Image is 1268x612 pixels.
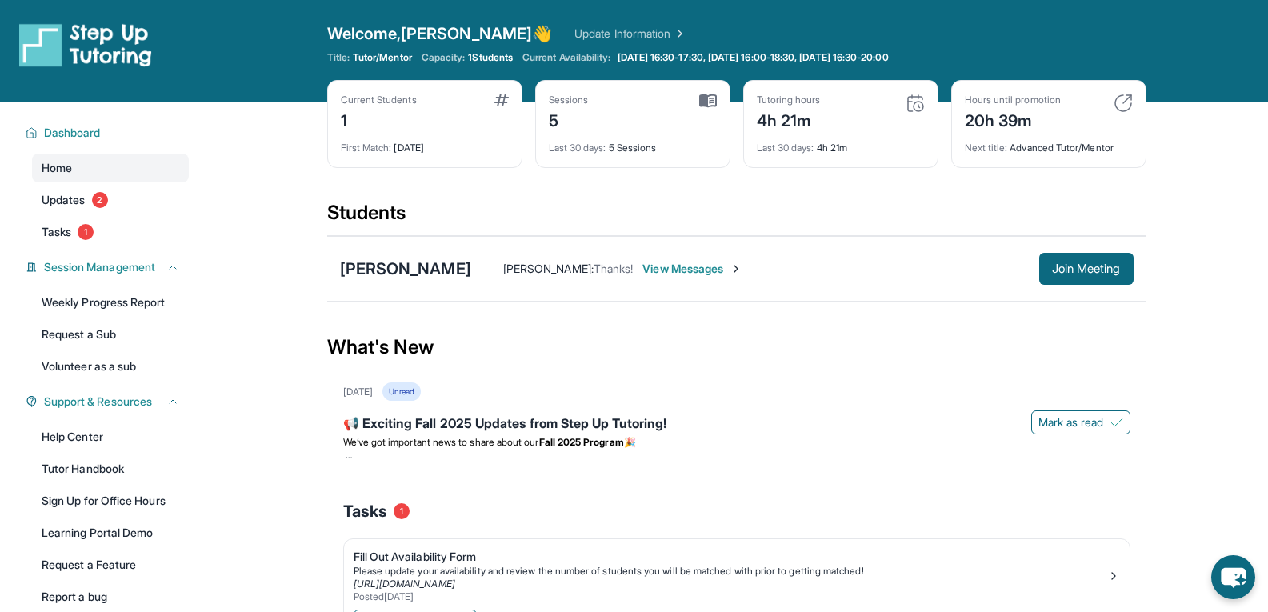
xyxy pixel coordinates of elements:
div: Unread [382,382,421,401]
div: Fill Out Availability Form [354,549,1107,565]
span: Mark as read [1038,414,1104,430]
div: 4h 21m [757,106,821,132]
img: card [1114,94,1133,113]
a: Update Information [574,26,686,42]
span: Tutor/Mentor [353,51,412,64]
span: Dashboard [44,125,101,141]
button: chat-button [1211,555,1255,599]
span: 🎉 [624,436,636,448]
img: card [699,94,717,108]
span: 1 [78,224,94,240]
div: [DATE] [341,132,509,154]
div: Tutoring hours [757,94,821,106]
div: What's New [327,312,1146,382]
a: Report a bug [32,582,189,611]
span: Last 30 days : [549,142,606,154]
button: Session Management [38,259,179,275]
div: Current Students [341,94,417,106]
strong: Fall 2025 Program [539,436,624,448]
a: Updates2 [32,186,189,214]
a: [URL][DOMAIN_NAME] [354,578,455,590]
span: Support & Resources [44,394,152,410]
div: 5 Sessions [549,132,717,154]
img: logo [19,22,152,67]
div: [PERSON_NAME] [340,258,471,280]
img: Chevron-Right [730,262,742,275]
img: Chevron Right [670,26,686,42]
button: Support & Resources [38,394,179,410]
button: Join Meeting [1039,253,1134,285]
div: Please update your availability and review the number of students you will be matched with prior ... [354,565,1107,578]
span: Last 30 days : [757,142,814,154]
span: Updates [42,192,86,208]
div: 📢 Exciting Fall 2025 Updates from Step Up Tutoring! [343,414,1130,436]
span: Capacity: [422,51,466,64]
div: 20h 39m [965,106,1061,132]
a: Weekly Progress Report [32,288,189,317]
span: Current Availability: [522,51,610,64]
span: Next title : [965,142,1008,154]
div: Hours until promotion [965,94,1061,106]
div: 5 [549,106,589,132]
span: We’ve got important news to share about our [343,436,539,448]
a: Help Center [32,422,189,451]
img: card [494,94,509,106]
span: Join Meeting [1052,264,1121,274]
div: [DATE] [343,386,373,398]
button: Mark as read [1031,410,1130,434]
span: Tasks [42,224,71,240]
span: Home [42,160,72,176]
span: View Messages [642,261,742,277]
span: [PERSON_NAME] : [503,262,594,275]
span: 1 Students [468,51,513,64]
a: Sign Up for Office Hours [32,486,189,515]
span: Tasks [343,500,387,522]
span: Title: [327,51,350,64]
span: [DATE] 16:30-17:30, [DATE] 16:00-18:30, [DATE] 16:30-20:00 [618,51,889,64]
div: Students [327,200,1146,235]
a: Fill Out Availability FormPlease update your availability and review the number of students you w... [344,539,1130,606]
div: Sessions [549,94,589,106]
span: 1 [394,503,410,519]
img: card [906,94,925,113]
button: Dashboard [38,125,179,141]
div: 1 [341,106,417,132]
a: Request a Feature [32,550,189,579]
span: First Match : [341,142,392,154]
a: Home [32,154,189,182]
a: Tasks1 [32,218,189,246]
img: Mark as read [1110,416,1123,429]
a: [DATE] 16:30-17:30, [DATE] 16:00-18:30, [DATE] 16:30-20:00 [614,51,892,64]
span: Thanks! [594,262,634,275]
div: 4h 21m [757,132,925,154]
a: Tutor Handbook [32,454,189,483]
div: Posted [DATE] [354,590,1107,603]
div: Advanced Tutor/Mentor [965,132,1133,154]
a: Volunteer as a sub [32,352,189,381]
span: Welcome, [PERSON_NAME] 👋 [327,22,553,45]
a: Request a Sub [32,320,189,349]
a: Learning Portal Demo [32,518,189,547]
span: Session Management [44,259,155,275]
span: 2 [92,192,108,208]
